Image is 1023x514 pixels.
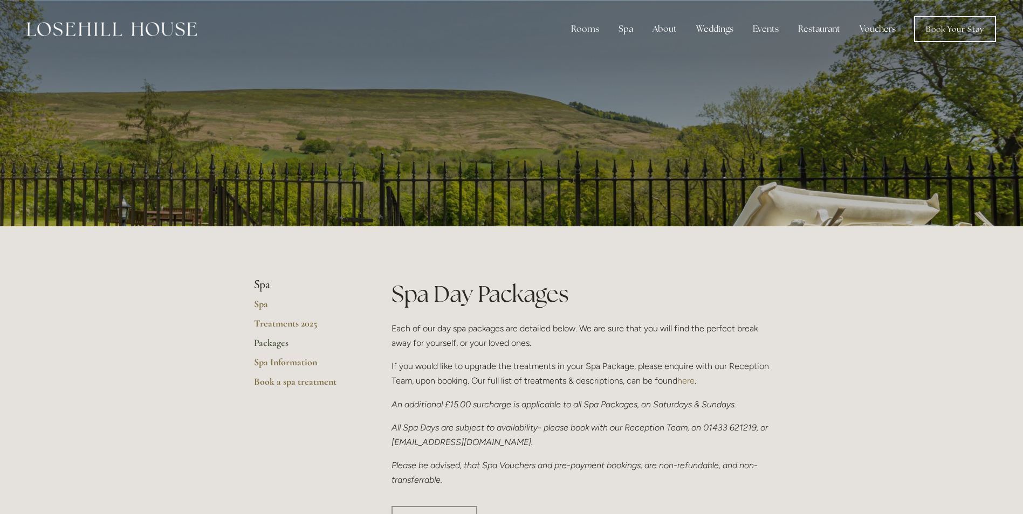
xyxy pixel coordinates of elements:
em: An additional £15.00 surcharge is applicable to all Spa Packages, on Saturdays & Sundays. [392,399,736,409]
div: Events [744,18,787,40]
em: All Spa Days are subject to availability- please book with our Reception Team, on 01433 621219, o... [392,422,770,447]
a: Book a spa treatment [254,376,357,395]
div: Weddings [688,18,742,40]
p: Each of our day spa packages are detailed below. We are sure that you will find the perfect break... [392,321,770,350]
a: Spa Information [254,356,357,376]
div: About [644,18,685,40]
h1: Spa Day Packages [392,278,770,310]
a: Packages [254,337,357,356]
a: Spa [254,298,357,317]
div: Rooms [562,18,608,40]
div: Spa [610,18,642,40]
img: Losehill House [27,22,197,36]
a: here [677,376,695,386]
li: Spa [254,278,357,292]
div: Restaurant [789,18,849,40]
p: If you would like to upgrade the treatments in your Spa Package, please enquire with our Receptio... [392,359,770,388]
a: Book Your Stay [914,16,996,42]
a: Treatments 2025 [254,317,357,337]
a: Vouchers [851,18,904,40]
em: Please be advised, that Spa Vouchers and pre-payment bookings, are non-refundable, and non-transf... [392,460,758,485]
